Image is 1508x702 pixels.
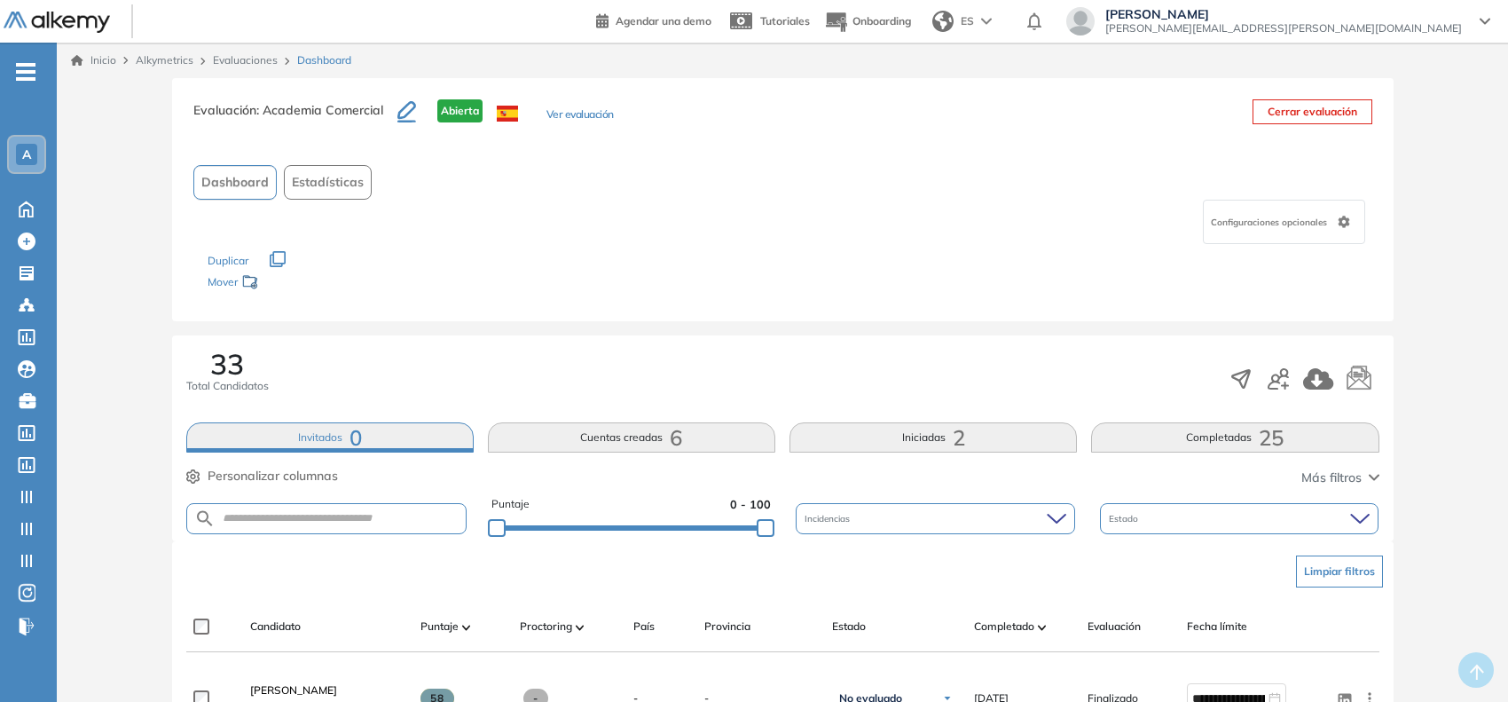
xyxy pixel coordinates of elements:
[186,422,474,453] button: Invitados0
[796,503,1075,534] div: Incidencias
[520,619,572,635] span: Proctoring
[546,106,614,125] button: Ver evaluación
[576,625,585,630] img: [missing "en.ARROW_ALT" translation]
[208,467,338,485] span: Personalizar columnas
[488,422,775,453] button: Cuentas creadas6
[250,619,301,635] span: Candidato
[186,378,269,394] span: Total Candidatos
[4,12,110,34] img: Logo
[1301,469,1362,487] span: Más filtros
[824,3,911,41] button: Onboarding
[213,53,278,67] a: Evaluaciones
[208,267,385,300] div: Mover
[1211,216,1331,229] span: Configuraciones opcionales
[616,14,711,28] span: Agendar una demo
[1301,469,1379,487] button: Más filtros
[1109,512,1142,525] span: Estado
[1105,7,1462,21] span: [PERSON_NAME]
[1038,625,1047,630] img: [missing "en.ARROW_ALT" translation]
[832,619,866,635] span: Estado
[852,14,911,28] span: Onboarding
[596,9,711,30] a: Agendar una demo
[760,14,810,28] span: Tutoriales
[730,496,771,513] span: 0 - 100
[1296,556,1383,588] button: Limpiar filtros
[201,173,269,192] span: Dashboard
[22,147,31,162] span: A
[194,508,216,530] img: SEARCH_ALT
[284,165,372,200] button: Estadísticas
[250,683,337,697] span: [PERSON_NAME]
[1100,503,1379,534] div: Estado
[186,467,338,485] button: Personalizar columnas
[491,496,530,513] span: Puntaje
[704,619,750,635] span: Provincia
[420,619,459,635] span: Puntaje
[193,165,277,200] button: Dashboard
[71,52,116,68] a: Inicio
[1253,99,1372,124] button: Cerrar evaluación
[136,53,193,67] span: Alkymetrics
[932,11,954,32] img: world
[256,102,383,118] span: : Academia Comercial
[292,173,364,192] span: Estadísticas
[961,13,974,29] span: ES
[16,70,35,74] i: -
[1203,200,1365,244] div: Configuraciones opcionales
[805,512,853,525] span: Incidencias
[1187,619,1247,635] span: Fecha límite
[1091,422,1378,453] button: Completadas25
[462,625,471,630] img: [missing "en.ARROW_ALT" translation]
[981,18,992,25] img: arrow
[193,99,397,137] h3: Evaluación
[1088,619,1141,635] span: Evaluación
[789,422,1077,453] button: Iniciadas2
[210,350,244,378] span: 33
[974,619,1034,635] span: Completado
[1105,21,1462,35] span: [PERSON_NAME][EMAIL_ADDRESS][PERSON_NAME][DOMAIN_NAME]
[497,106,518,122] img: ESP
[437,99,483,122] span: Abierta
[633,619,655,635] span: País
[208,254,248,267] span: Duplicar
[297,52,351,68] span: Dashboard
[250,682,406,698] a: [PERSON_NAME]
